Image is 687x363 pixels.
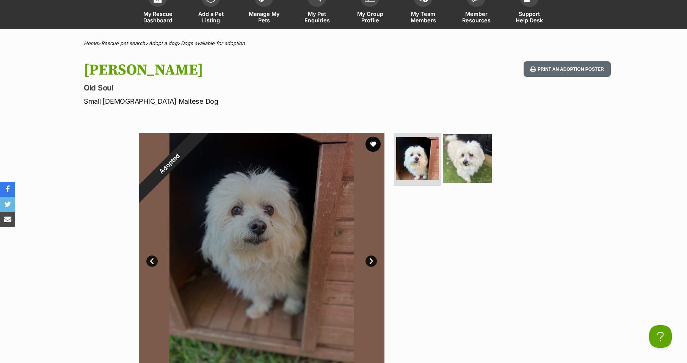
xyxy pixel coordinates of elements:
span: My Pet Enquiries [300,11,334,23]
span: Member Resources [459,11,493,23]
button: Print an adoption poster [524,61,611,77]
span: My Team Members [406,11,440,23]
a: Next [365,256,377,267]
p: Old Soul [84,83,405,93]
a: Prev [146,256,158,267]
div: Adopted [121,115,217,211]
span: Manage My Pets [247,11,281,23]
div: > > > [65,41,622,46]
iframe: Help Scout Beacon - Open [649,325,672,348]
h1: [PERSON_NAME] [84,61,405,79]
span: Support Help Desk [512,11,546,23]
span: Add a Pet Listing [194,11,228,23]
a: Rescue pet search [101,40,145,46]
a: Dogs available for adoption [181,40,245,46]
button: favourite [365,137,381,152]
p: Small [DEMOGRAPHIC_DATA] Maltese Dog [84,96,405,106]
span: My Rescue Dashboard [141,11,175,23]
span: My Group Profile [353,11,387,23]
a: Home [84,40,98,46]
img: Photo of Johnny [443,134,492,183]
img: Photo of Johnny [396,137,439,180]
a: Adopt a dog [149,40,177,46]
